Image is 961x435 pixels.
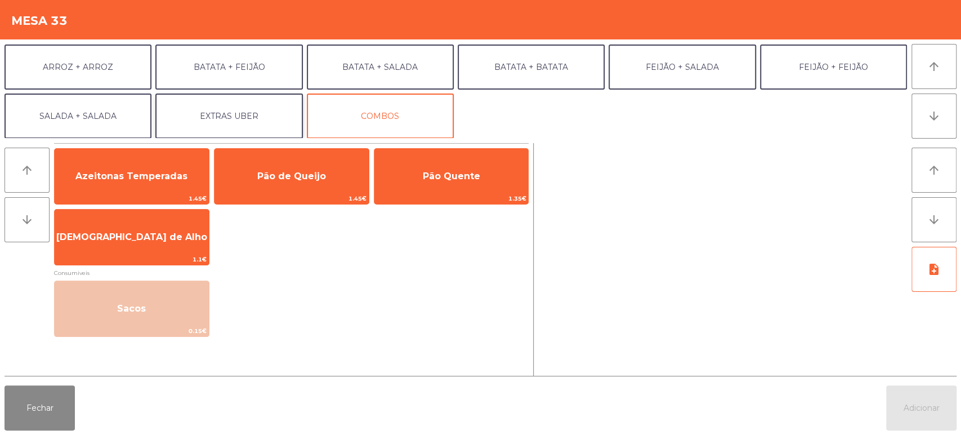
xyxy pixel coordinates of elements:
[55,326,209,336] span: 0.15€
[927,109,941,123] i: arrow_downward
[927,60,941,73] i: arrow_upward
[458,45,605,90] button: BATATA + BATATA
[5,148,50,193] button: arrow_upward
[911,197,956,242] button: arrow_downward
[760,45,907,90] button: FEIJÃO + FEIJÃO
[911,94,956,139] button: arrow_downward
[257,171,326,181] span: Pão de Queijo
[75,171,187,181] span: Azeitonas Temperadas
[307,94,454,139] button: COMBOS
[307,45,454,90] button: BATATA + SALADA
[927,163,941,177] i: arrow_upward
[117,303,146,314] span: Sacos
[911,148,956,193] button: arrow_upward
[5,94,151,139] button: SALADA + SALADA
[55,193,209,204] span: 1.45€
[56,232,207,242] span: [DEMOGRAPHIC_DATA] de Alho
[927,213,941,227] i: arrow_downward
[609,45,756,90] button: FEIJÃO + SALADA
[927,263,941,276] i: note_add
[911,44,956,89] button: arrow_upward
[155,94,302,139] button: EXTRAS UBER
[54,268,529,278] span: Consumiveis
[55,254,209,265] span: 1.1€
[20,163,34,177] i: arrow_upward
[911,247,956,292] button: note_add
[214,193,369,204] span: 1.45€
[374,193,529,204] span: 1.35€
[11,12,68,29] h4: Mesa 33
[5,197,50,242] button: arrow_downward
[5,45,151,90] button: ARROZ + ARROZ
[155,45,302,90] button: BATATA + FEIJÃO
[5,385,75,430] button: Fechar
[20,213,34,227] i: arrow_downward
[423,171,480,181] span: Pão Quente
